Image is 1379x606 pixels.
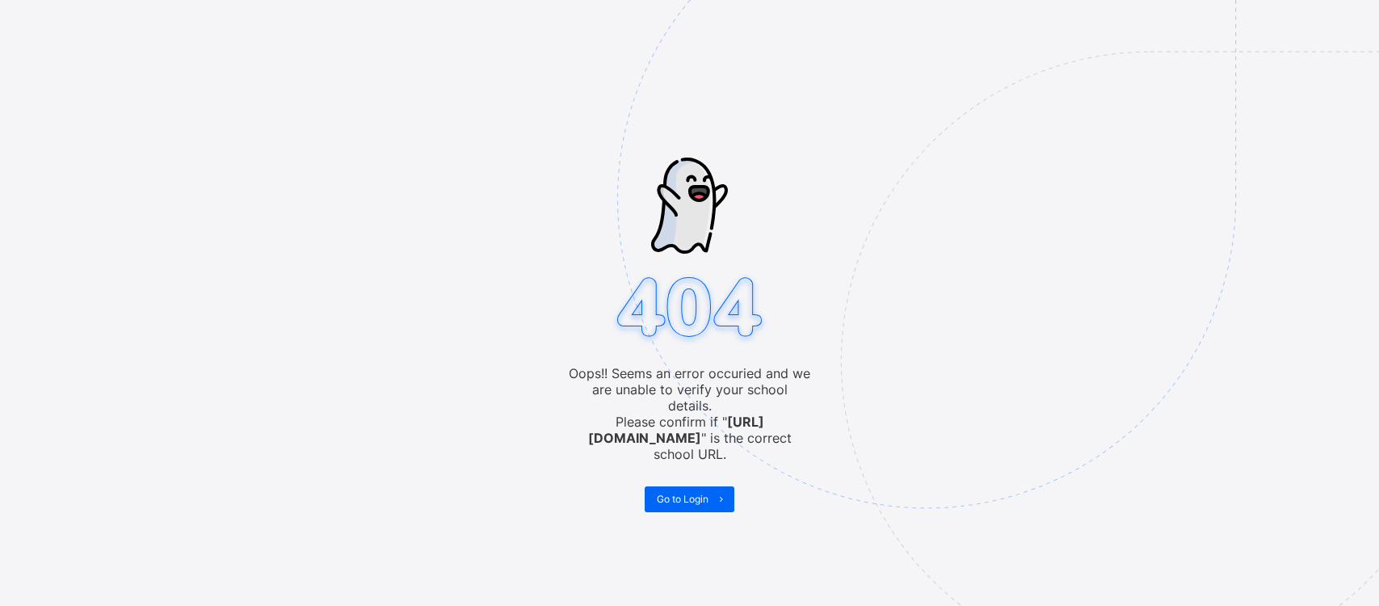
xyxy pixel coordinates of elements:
[588,414,764,446] b: [URL][DOMAIN_NAME]
[569,365,811,414] span: Oops!! Seems an error occuried and we are unable to verify your school details.
[657,493,708,505] span: Go to Login
[610,272,770,346] img: 404.8bbb34c871c4712298a25e20c4dc75c7.svg
[569,414,811,462] span: Please confirm if " " is the correct school URL.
